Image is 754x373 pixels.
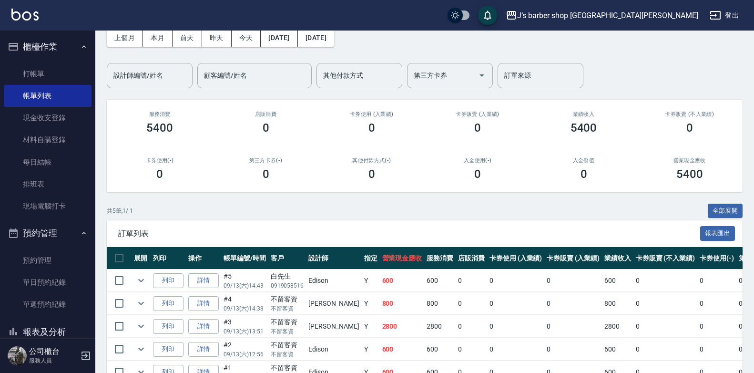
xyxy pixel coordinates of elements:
[648,157,731,164] h2: 營業現金應收
[4,85,92,107] a: 帳單列表
[306,247,361,269] th: 設計師
[134,319,148,333] button: expand row
[380,247,425,269] th: 營業現金應收
[271,327,304,336] p: 不留客資
[487,269,545,292] td: 0
[271,304,304,313] p: 不留客資
[368,167,375,181] h3: 0
[542,111,625,117] h2: 業績收入
[8,346,27,365] img: Person
[697,269,736,292] td: 0
[224,157,307,164] h2: 第三方卡券(-)
[11,9,39,21] img: Logo
[298,29,334,47] button: [DATE]
[362,315,380,338] td: Y
[633,247,697,269] th: 卡券販賣 (不入業績)
[697,338,736,361] td: 0
[118,229,700,238] span: 訂單列表
[517,10,698,21] div: J’s barber shop [GEOGRAPHIC_DATA][PERSON_NAME]
[118,157,201,164] h2: 卡券使用(-)
[153,342,183,357] button: 列印
[271,271,304,281] div: 白先生
[132,247,151,269] th: 展開
[4,221,92,246] button: 預約管理
[306,292,361,315] td: [PERSON_NAME]
[362,338,380,361] td: Y
[224,327,266,336] p: 09/13 (六) 13:51
[4,107,92,129] a: 現金收支登錄
[4,151,92,173] a: 每日結帳
[700,228,735,238] a: 報表匯出
[697,292,736,315] td: 0
[134,296,148,311] button: expand row
[153,319,183,334] button: 列印
[202,29,232,47] button: 昨天
[232,29,261,47] button: 今天
[306,338,361,361] td: Edison
[474,167,481,181] h3: 0
[271,294,304,304] div: 不留客資
[487,338,545,361] td: 0
[224,350,266,359] p: 09/13 (六) 12:56
[676,167,703,181] h3: 5400
[368,121,375,135] h3: 0
[456,269,487,292] td: 0
[4,320,92,344] button: 報表及分析
[487,292,545,315] td: 0
[330,111,413,117] h2: 卡券使用 (入業績)
[107,29,143,47] button: 上個月
[544,315,602,338] td: 0
[602,247,633,269] th: 業績收入
[544,338,602,361] td: 0
[224,111,307,117] h2: 店販消費
[153,273,183,288] button: 列印
[271,281,304,290] p: 0919058516
[686,121,693,135] h3: 0
[380,292,425,315] td: 800
[502,6,702,25] button: J’s barber shop [GEOGRAPHIC_DATA][PERSON_NAME]
[544,292,602,315] td: 0
[330,157,413,164] h2: 其他付款方式(-)
[4,293,92,315] a: 單週預約紀錄
[224,281,266,290] p: 09/13 (六) 14:43
[697,315,736,338] td: 0
[151,247,186,269] th: 列印
[271,317,304,327] div: 不留客資
[633,292,697,315] td: 0
[602,315,633,338] td: 2800
[581,167,587,181] h3: 0
[221,315,268,338] td: #3
[474,121,481,135] h3: 0
[487,315,545,338] td: 0
[362,247,380,269] th: 指定
[156,167,163,181] h3: 0
[380,269,425,292] td: 600
[380,338,425,361] td: 600
[107,207,133,215] p: 共 5 筆, 1 / 1
[118,111,201,117] h3: 服務消費
[306,315,361,338] td: [PERSON_NAME]
[271,340,304,350] div: 不留客資
[362,292,380,315] td: Y
[146,121,173,135] h3: 5400
[544,269,602,292] td: 0
[4,63,92,85] a: 打帳單
[424,292,456,315] td: 800
[708,204,743,218] button: 全部展開
[221,247,268,269] th: 帳單編號/時間
[221,292,268,315] td: #4
[424,247,456,269] th: 服務消費
[456,292,487,315] td: 0
[474,68,489,83] button: Open
[4,34,92,59] button: 櫃檯作業
[542,157,625,164] h2: 入金儲值
[29,347,78,356] h5: 公司櫃台
[188,319,219,334] a: 詳情
[263,167,269,181] h3: 0
[380,315,425,338] td: 2800
[188,273,219,288] a: 詳情
[436,157,519,164] h2: 入金使用(-)
[4,249,92,271] a: 預約管理
[4,173,92,195] a: 排班表
[134,273,148,288] button: expand row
